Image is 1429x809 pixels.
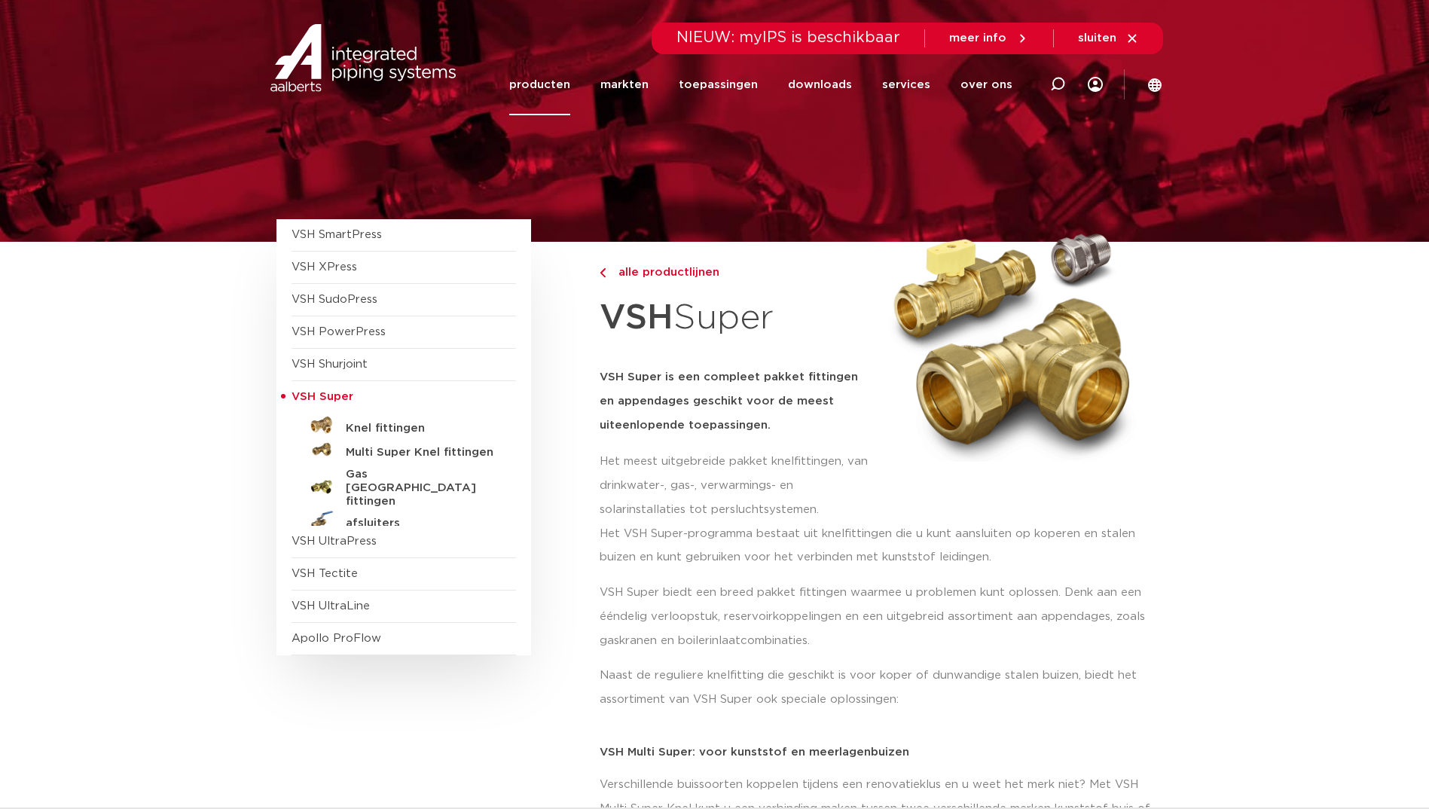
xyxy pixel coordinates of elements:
[679,54,758,115] a: toepassingen
[292,438,516,462] a: Multi Super Knel fittingen
[949,32,1006,44] span: meer info
[1078,32,1139,45] a: sluiten
[509,54,1012,115] nav: Menu
[600,268,606,278] img: chevron-right.svg
[600,746,1153,758] p: VSH Multi Super: voor kunststof en meerlagenbuizen
[609,267,719,278] span: alle productlijnen
[292,536,377,547] a: VSH UltraPress
[600,289,872,347] h1: Super
[292,568,358,579] a: VSH Tectite
[600,301,673,335] strong: VSH
[600,522,1153,570] p: Het VSH Super-programma bestaat uit knelfittingen die u kunt aansluiten op koperen en stalen buiz...
[676,30,900,45] span: NIEUW: myIPS is beschikbaar
[292,508,516,533] a: afsluiters
[292,359,368,370] a: VSH Shurjoint
[292,633,381,644] a: Apollo ProFlow
[509,54,570,115] a: producten
[292,326,386,337] a: VSH PowerPress
[600,365,872,438] h5: VSH Super is een compleet pakket fittingen en appendages geschikt voor de meest uiteenlopende toe...
[949,32,1029,45] a: meer info
[292,261,357,273] a: VSH XPress
[1088,54,1103,115] div: my IPS
[600,264,872,282] a: alle productlijnen
[346,422,495,435] h5: Knel fittingen
[882,54,930,115] a: services
[600,664,1153,712] p: Naast de reguliere knelfitting die geschikt is voor koper of dunwandige stalen buizen, biedt het ...
[346,517,495,530] h5: afsluiters
[292,229,382,240] a: VSH SmartPress
[788,54,852,115] a: downloads
[600,54,649,115] a: markten
[292,414,516,438] a: Knel fittingen
[292,600,370,612] a: VSH UltraLine
[292,391,353,402] span: VSH Super
[1078,32,1116,44] span: sluiten
[346,446,495,459] h5: Multi Super Knel fittingen
[292,462,516,508] a: Gas [GEOGRAPHIC_DATA] fittingen
[600,450,872,522] p: Het meest uitgebreide pakket knelfittingen, van drinkwater-, gas-, verwarmings- en solarinstallat...
[346,468,495,508] h5: Gas [GEOGRAPHIC_DATA] fittingen
[292,294,377,305] a: VSH SudoPress
[960,54,1012,115] a: over ons
[600,581,1153,653] p: VSH Super biedt een breed pakket fittingen waarmee u problemen kunt oplossen. Denk aan een ééndel...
